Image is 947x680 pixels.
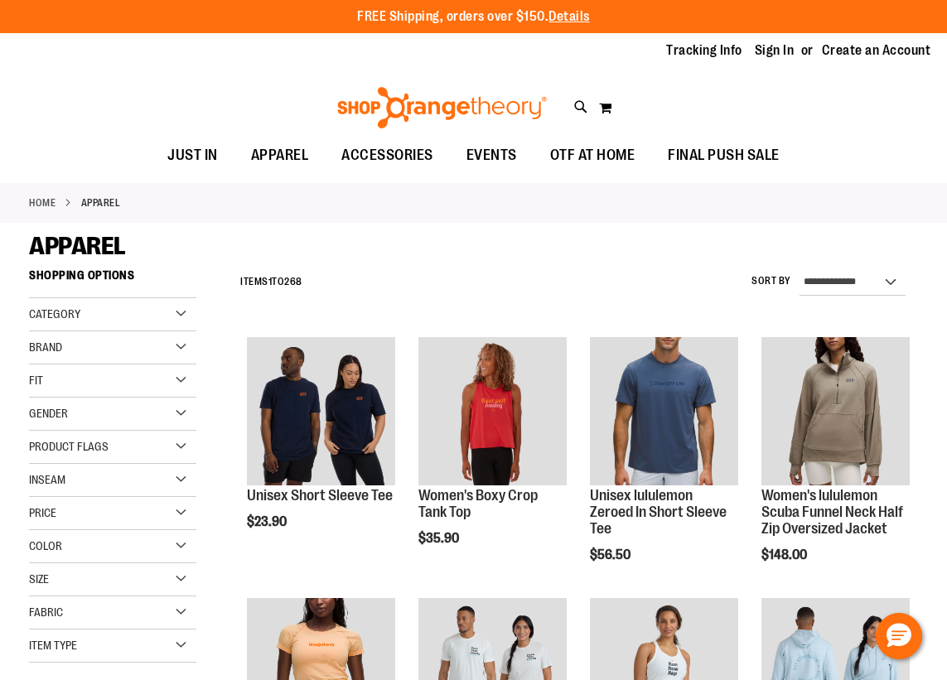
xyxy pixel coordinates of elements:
[29,407,68,420] span: Gender
[167,137,218,174] span: JUST IN
[29,639,77,652] span: Item Type
[668,137,780,174] span: FINAL PUSH SALE
[29,195,56,210] a: Home
[753,329,918,604] div: product
[761,547,809,562] span: $148.00
[761,337,910,485] img: Women's lululemon Scuba Funnel Neck Half Zip Oversized Jacket
[582,329,746,604] div: product
[418,487,538,520] a: Women's Boxy Crop Tank Top
[29,440,109,453] span: Product Flags
[29,473,65,486] span: Inseam
[755,41,795,60] a: Sign In
[247,337,395,485] img: Image of Unisex Short Sleeve Tee
[29,605,63,619] span: Fabric
[590,337,738,485] img: Unisex lululemon Zeroed In Short Sleeve Tee
[822,41,931,60] a: Create an Account
[29,374,43,387] span: Fit
[590,337,738,488] a: Unisex lululemon Zeroed In Short Sleeve Tee
[247,514,289,529] span: $23.90
[761,487,903,537] a: Women's lululemon Scuba Funnel Neck Half Zip Oversized Jacket
[357,7,590,27] p: FREE Shipping, orders over $150.
[418,531,461,546] span: $35.90
[590,547,633,562] span: $56.50
[81,195,121,210] strong: APPAREL
[651,137,796,175] a: FINAL PUSH SALE
[29,307,80,321] span: Category
[550,137,635,174] span: OTF AT HOME
[341,137,433,174] span: ACCESSORIES
[418,337,567,485] img: Image of Womens Boxy Crop Tank
[29,506,56,519] span: Price
[666,41,742,60] a: Tracking Info
[761,337,910,488] a: Women's lululemon Scuba Funnel Neck Half Zip Oversized Jacket
[29,572,49,586] span: Size
[251,137,309,174] span: APPAREL
[29,261,196,298] strong: Shopping Options
[450,137,534,175] a: EVENTS
[29,232,126,260] span: APPAREL
[335,87,549,128] img: Shop Orangetheory
[876,613,922,659] button: Hello, have a question? Let’s chat.
[234,137,326,174] a: APPAREL
[548,9,590,24] a: Details
[247,487,393,504] a: Unisex Short Sleeve Tee
[268,276,273,287] span: 1
[284,276,302,287] span: 268
[247,337,395,488] a: Image of Unisex Short Sleeve Tee
[151,137,234,175] a: JUST IN
[590,487,727,537] a: Unisex lululemon Zeroed In Short Sleeve Tee
[418,337,567,488] a: Image of Womens Boxy Crop Tank
[29,340,62,354] span: Brand
[325,137,450,175] a: ACCESSORIES
[410,329,575,587] div: product
[751,274,791,288] label: Sort By
[534,137,652,175] a: OTF AT HOME
[29,539,62,552] span: Color
[239,329,403,571] div: product
[466,137,517,174] span: EVENTS
[240,269,302,295] h2: Items to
